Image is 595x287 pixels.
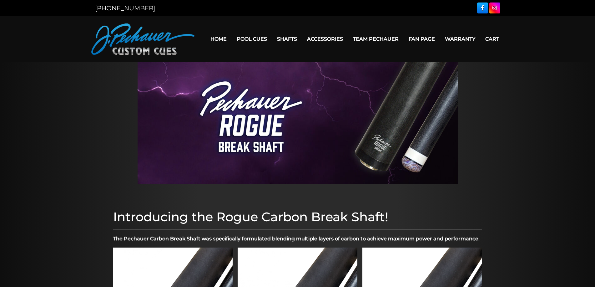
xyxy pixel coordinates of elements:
[91,23,194,55] img: Pechauer Custom Cues
[302,31,348,47] a: Accessories
[440,31,480,47] a: Warranty
[348,31,404,47] a: Team Pechauer
[95,4,155,12] a: [PHONE_NUMBER]
[205,31,232,47] a: Home
[404,31,440,47] a: Fan Page
[272,31,302,47] a: Shafts
[113,209,482,224] h1: Introducing the Rogue Carbon Break Shaft!
[232,31,272,47] a: Pool Cues
[480,31,504,47] a: Cart
[113,236,480,242] strong: The Pechauer Carbon Break Shaft was specifically formulated blending multiple layers of carbon to...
